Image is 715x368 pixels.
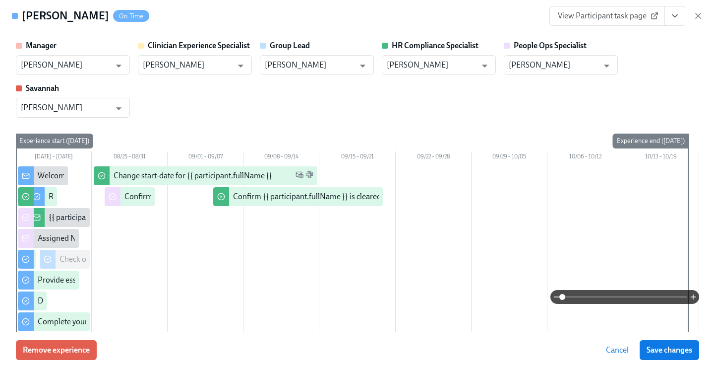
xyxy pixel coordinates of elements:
div: 09/15 – 09/21 [319,151,395,164]
div: Check out our recommended laptop specs [60,254,202,265]
div: {{ participant.fullName }} has filled out the onboarding form [49,212,251,223]
h4: [PERSON_NAME] [22,8,109,23]
button: Open [355,58,370,74]
div: 09/22 – 09/28 [396,151,472,164]
div: [DATE] – [DATE] [16,151,92,164]
div: 10/13 – 10/19 [623,151,699,164]
button: Open [111,58,126,74]
div: Assigned New Hire [38,233,103,244]
span: Work Email [296,170,303,182]
strong: Savannah [26,83,59,93]
button: View task page [664,6,685,26]
span: View Participant task page [558,11,656,21]
button: Open [477,58,492,74]
button: Save changes [640,340,699,360]
strong: Manager [26,41,57,50]
div: Change start-date for {{ participant.fullName }} [114,170,272,181]
span: Save changes [647,345,692,355]
div: Complete your drug screening [38,316,140,327]
strong: HR Compliance Specialist [392,41,478,50]
div: Experience start ([DATE]) [15,134,93,148]
span: Remove experience [23,345,90,355]
button: Remove experience [16,340,97,360]
a: View Participant task page [549,6,665,26]
div: Confirm cleared by People Ops [124,191,229,202]
button: Open [233,58,248,74]
div: Register on the [US_STATE] [MEDICAL_DATA] website [49,191,232,202]
button: Cancel [599,340,636,360]
div: Experience end ([DATE]) [613,134,689,148]
div: Welcome from the Charlie Health Compliance Team 👋 [38,170,224,181]
div: Provide essential professional documentation [38,275,192,286]
span: Slack [305,170,313,182]
div: 08/25 – 08/31 [92,151,168,164]
span: Cancel [606,345,629,355]
button: Open [599,58,614,74]
strong: People Ops Specialist [514,41,587,50]
div: 10/06 – 10/12 [547,151,623,164]
button: Open [111,101,126,116]
div: 09/01 – 09/07 [168,151,243,164]
div: Confirm {{ participant.fullName }} is cleared to start [233,191,407,202]
strong: Clinician Experience Specialist [148,41,250,50]
div: 09/08 – 09/14 [243,151,319,164]
strong: Group Lead [270,41,310,50]
div: 09/29 – 10/05 [472,151,547,164]
span: On Time [113,12,149,20]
